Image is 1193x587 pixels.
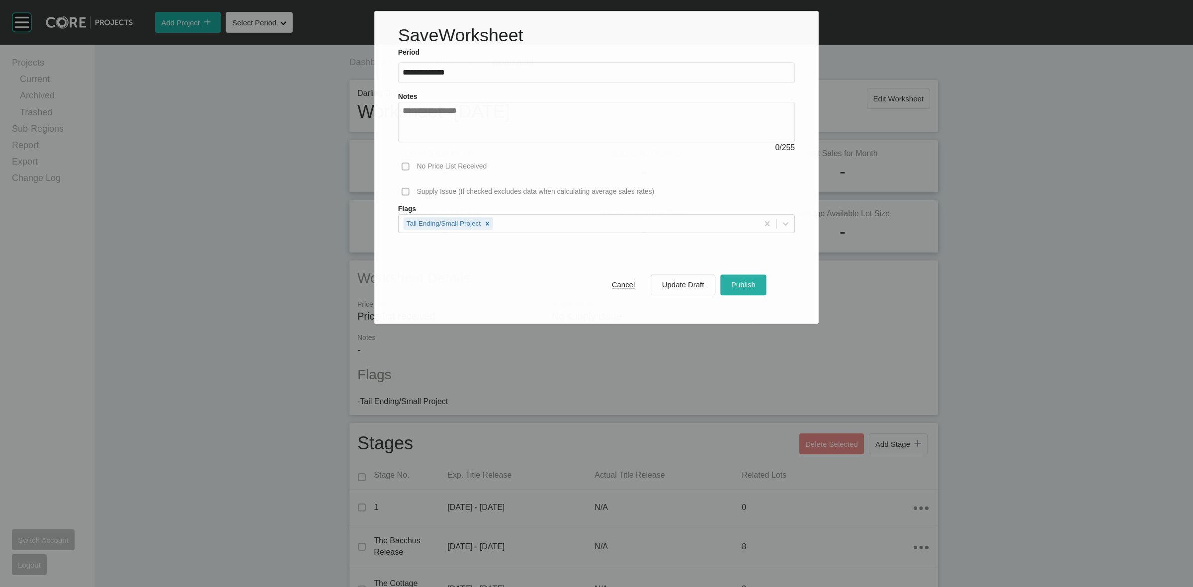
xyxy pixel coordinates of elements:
[398,143,795,154] div: / 255
[731,280,756,289] span: Publish
[398,204,795,214] label: Flags
[720,274,767,295] button: Publish
[417,162,487,171] p: No Price List Received
[417,187,655,196] p: Supply Issue (If checked excludes data when calculating average sales rates)
[398,23,523,48] h1: Save Worksheet
[398,92,418,100] label: Notes
[601,274,646,295] button: Cancel
[651,274,715,295] button: Update Draft
[404,217,482,230] div: Tail Ending/Small Project
[398,48,795,57] label: Period
[662,280,704,289] span: Update Draft
[775,144,779,152] span: 0
[612,280,635,289] span: Cancel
